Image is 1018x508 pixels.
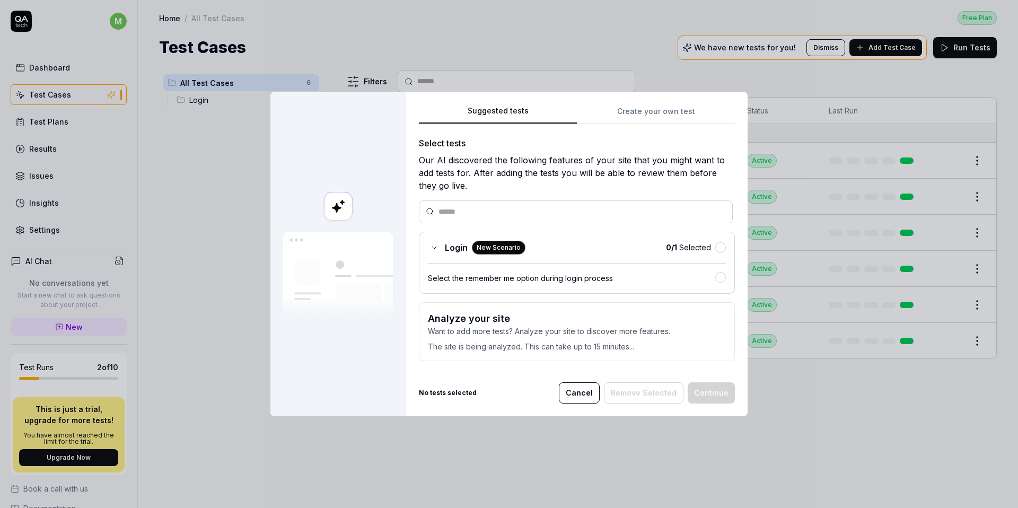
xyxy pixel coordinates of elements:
button: Cancel [559,382,600,404]
span: Login [445,241,468,254]
p: Want to add more tests? Analyze your site to discover more features. [428,326,726,337]
div: Our AI discovered the following features of your site that you might want to add tests for. After... [419,154,735,192]
button: Create your own test [577,105,735,124]
span: Selected [666,242,711,253]
p: The site is being analyzed. This can take up to 15 minutes... [428,337,726,352]
b: No tests selected [419,388,477,398]
h3: Analyze your site [428,311,726,326]
button: Remove Selected [604,382,683,404]
b: 0 / 1 [666,243,677,252]
div: Select tests [419,137,735,150]
img: Our AI scans your site and suggests things to test [283,232,393,316]
button: Continue [688,382,735,404]
div: Select the remember me option during login process [428,273,715,284]
div: New Scenario [472,241,525,255]
button: Suggested tests [419,105,577,124]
